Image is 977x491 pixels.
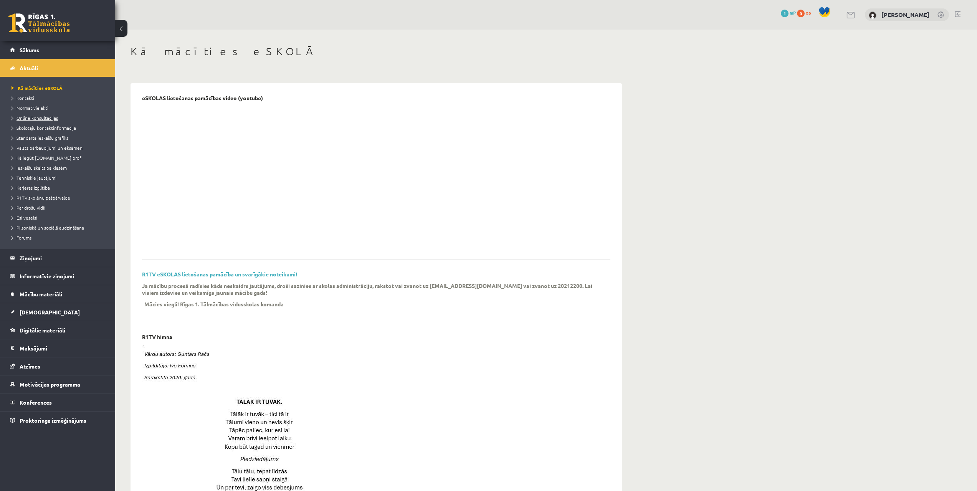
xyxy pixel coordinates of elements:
a: 0 xp [797,10,815,16]
a: Kā mācīties eSKOLĀ [12,84,107,91]
legend: Maksājumi [20,339,106,357]
a: Valsts pārbaudījumi un eksāmeni [12,144,107,151]
a: Motivācijas programma [10,375,106,393]
span: Ieskaišu skaits pa klasēm [12,165,67,171]
span: Kontakti [12,95,34,101]
a: Esi vesels! [12,214,107,221]
a: Atzīmes [10,357,106,375]
span: Esi vesels! [12,215,37,221]
h1: Kā mācīties eSKOLĀ [131,45,622,58]
span: R1TV skolēnu pašpārvalde [12,195,70,201]
a: R1TV skolēnu pašpārvalde [12,194,107,201]
span: Normatīvie akti [12,105,48,111]
p: Rīgas 1. Tālmācības vidusskolas komanda [180,301,284,307]
a: Online konsultācijas [12,114,107,121]
a: Ziņojumi [10,249,106,267]
img: Gatis Frišmanis [869,12,876,19]
span: [DEMOGRAPHIC_DATA] [20,309,80,316]
a: Standarta ieskaišu grafiks [12,134,107,141]
a: Informatīvie ziņojumi [10,267,106,285]
span: mP [790,10,796,16]
a: Karjeras izglītība [12,184,107,191]
span: 0 [797,10,805,17]
a: Normatīvie akti [12,104,107,111]
span: Standarta ieskaišu grafiks [12,135,68,141]
p: eSKOLAS lietošanas pamācības video (youtube) [142,95,263,101]
p: Ja mācību procesā radīsies kāds neskaidrs jautājums, droši sazinies ar skolas administrāciju, rak... [142,282,599,296]
a: Kā iegūt [DOMAIN_NAME] prof [12,154,107,161]
a: Skolotāju kontaktinformācija [12,124,107,131]
a: Par drošu vidi! [12,204,107,211]
a: Proktoringa izmēģinājums [10,412,106,429]
a: [PERSON_NAME] [881,11,929,18]
span: Tehniskie jautājumi [12,175,56,181]
span: Motivācijas programma [20,381,80,388]
a: Kontakti [12,94,107,101]
a: Sākums [10,41,106,59]
span: Skolotāju kontaktinformācija [12,125,76,131]
span: Mācību materiāli [20,291,62,298]
a: Mācību materiāli [10,285,106,303]
a: Tehniskie jautājumi [12,174,107,181]
a: Maksājumi [10,339,106,357]
span: Pilsoniskā un sociālā audzināšana [12,225,84,231]
span: Proktoringa izmēģinājums [20,417,86,424]
a: Rīgas 1. Tālmācības vidusskola [8,13,70,33]
legend: Ziņojumi [20,249,106,267]
a: Ieskaišu skaits pa klasēm [12,164,107,171]
span: xp [806,10,811,16]
span: Karjeras izglītība [12,185,50,191]
span: Atzīmes [20,363,40,370]
span: Kā mācīties eSKOLĀ [12,85,63,91]
span: Konferences [20,399,52,406]
p: R1TV himna [142,334,172,340]
span: Par drošu vidi! [12,205,45,211]
span: Kā iegūt [DOMAIN_NAME] prof [12,155,81,161]
a: [DEMOGRAPHIC_DATA] [10,303,106,321]
a: Digitālie materiāli [10,321,106,339]
a: Aktuāli [10,59,106,77]
span: Valsts pārbaudījumi un eksāmeni [12,145,84,151]
span: Forums [12,235,31,241]
span: Sākums [20,46,39,53]
a: 1 mP [781,10,796,16]
a: Konferences [10,393,106,411]
span: Online konsultācijas [12,115,58,121]
span: 1 [781,10,789,17]
legend: Informatīvie ziņojumi [20,267,106,285]
span: Aktuāli [20,64,38,71]
a: Forums [12,234,107,241]
a: Pilsoniskā un sociālā audzināšana [12,224,107,231]
span: Digitālie materiāli [20,327,65,334]
p: Mācies viegli! [144,301,179,307]
a: R1TV eSKOLAS lietošanas pamācība un svarīgākie noteikumi! [142,271,297,278]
